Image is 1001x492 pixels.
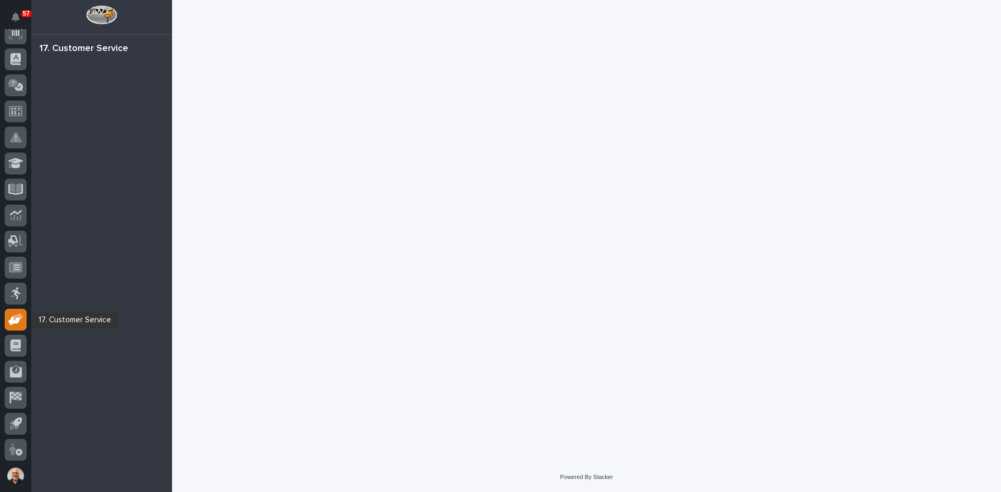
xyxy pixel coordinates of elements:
[560,474,613,480] a: Powered By Stacker
[5,465,27,487] button: users-avatar
[40,43,128,55] div: 17. Customer Service
[86,5,117,24] img: Workspace Logo
[23,10,30,17] p: 57
[13,12,27,29] div: Notifications57
[5,6,27,28] button: Notifications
